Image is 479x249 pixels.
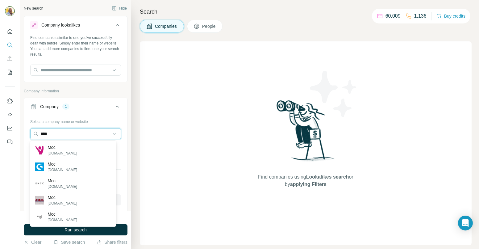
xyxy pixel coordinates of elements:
[48,167,77,173] p: [DOMAIN_NAME]
[48,194,77,200] p: Mcc
[5,26,15,37] button: Quick start
[437,12,465,20] button: Buy credits
[24,88,127,94] p: Company information
[5,95,15,107] button: Use Surfe on LinkedIn
[97,239,127,245] button: Share filters
[5,123,15,134] button: Dashboard
[24,18,127,35] button: Company lookalikes
[24,239,41,245] button: Clear
[274,99,338,167] img: Surfe Illustration - Woman searching with binoculars
[5,109,15,120] button: Use Surfe API
[35,182,44,184] img: Mcc
[140,7,472,16] h4: Search
[65,227,87,233] span: Run search
[24,99,127,116] button: Company1
[48,144,77,150] p: Mcc
[53,239,85,245] button: Save search
[414,12,427,20] p: 1,136
[155,23,177,29] span: Companies
[5,6,15,16] img: Avatar
[48,211,77,217] p: Mcc
[306,174,349,179] span: Lookalikes search
[290,182,327,187] span: applying Filters
[306,66,361,122] img: Surfe Illustration - Stars
[48,200,77,206] p: [DOMAIN_NAME]
[41,22,80,28] div: Company lookalikes
[5,136,15,147] button: Feedback
[62,104,69,109] div: 1
[48,178,77,184] p: Mcc
[48,184,77,189] p: [DOMAIN_NAME]
[35,213,44,221] img: Mcc
[24,6,43,11] div: New search
[40,103,59,110] div: Company
[48,161,77,167] p: Mcc
[30,35,121,57] div: Find companies similar to one you've successfully dealt with before. Simply enter their name or w...
[35,162,44,171] img: Mcc
[107,4,131,13] button: Hide
[24,224,127,235] button: Run search
[30,116,121,124] div: Select a company name or website
[48,217,77,223] p: [DOMAIN_NAME]
[35,196,44,205] img: Mcc
[35,146,44,154] img: Mcc
[5,40,15,51] button: Search
[256,173,355,188] span: Find companies using or by
[458,216,473,230] div: Open Intercom Messenger
[5,67,15,78] button: My lists
[385,12,401,20] p: 60,009
[202,23,216,29] span: People
[48,150,77,156] p: [DOMAIN_NAME]
[5,53,15,64] button: Enrich CSV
